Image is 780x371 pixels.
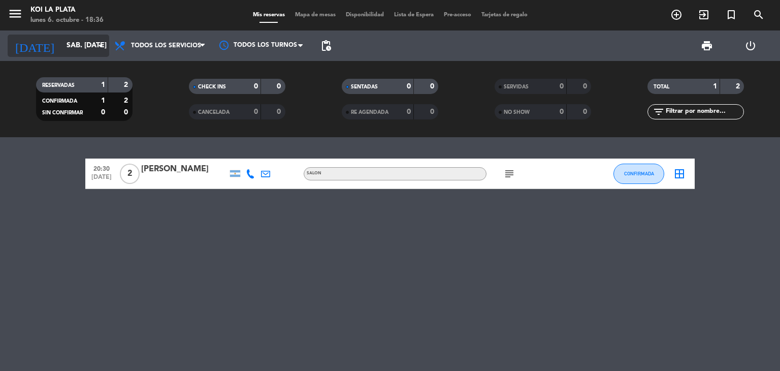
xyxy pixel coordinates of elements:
i: search [753,9,765,21]
span: Mapa de mesas [290,12,341,18]
i: power_settings_new [744,40,757,52]
strong: 0 [277,108,283,115]
i: border_all [673,168,686,180]
span: TOTAL [654,84,669,89]
span: Disponibilidad [341,12,389,18]
i: [DATE] [8,35,61,57]
span: 20:30 [89,162,114,174]
strong: 0 [124,109,130,116]
span: [DATE] [89,174,114,185]
span: pending_actions [320,40,332,52]
strong: 1 [101,81,105,88]
strong: 1 [101,97,105,104]
span: Tarjetas de regalo [476,12,533,18]
span: Mis reservas [248,12,290,18]
div: lunes 6. octubre - 18:36 [30,15,104,25]
div: [PERSON_NAME] [141,163,227,176]
strong: 0 [430,83,436,90]
span: SALON [307,171,321,175]
strong: 0 [430,108,436,115]
span: RE AGENDADA [351,110,388,115]
strong: 0 [583,108,589,115]
i: add_circle_outline [670,9,682,21]
strong: 0 [101,109,105,116]
div: LOG OUT [729,30,772,61]
button: menu [8,6,23,25]
span: print [701,40,713,52]
span: CONFIRMADA [42,99,77,104]
strong: 0 [254,83,258,90]
span: Pre-acceso [439,12,476,18]
strong: 2 [736,83,742,90]
span: Todos los servicios [131,42,201,49]
div: KOI LA PLATA [30,5,104,15]
strong: 1 [713,83,717,90]
span: SIN CONFIRMAR [42,110,83,115]
span: CHECK INS [198,84,226,89]
strong: 2 [124,81,130,88]
input: Filtrar por nombre... [665,106,743,117]
strong: 2 [124,97,130,104]
i: arrow_drop_down [94,40,107,52]
strong: 0 [407,83,411,90]
strong: 0 [254,108,258,115]
span: RESERVADAS [42,83,75,88]
strong: 0 [583,83,589,90]
span: CONFIRMADA [624,171,654,176]
strong: 0 [277,83,283,90]
i: filter_list [653,106,665,118]
button: CONFIRMADA [613,164,664,184]
i: subject [503,168,515,180]
i: menu [8,6,23,21]
i: exit_to_app [698,9,710,21]
span: SENTADAS [351,84,378,89]
span: Lista de Espera [389,12,439,18]
span: NO SHOW [504,110,530,115]
span: CANCELADA [198,110,230,115]
i: turned_in_not [725,9,737,21]
strong: 0 [560,108,564,115]
strong: 0 [560,83,564,90]
span: 2 [120,164,140,184]
strong: 0 [407,108,411,115]
span: SERVIDAS [504,84,529,89]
